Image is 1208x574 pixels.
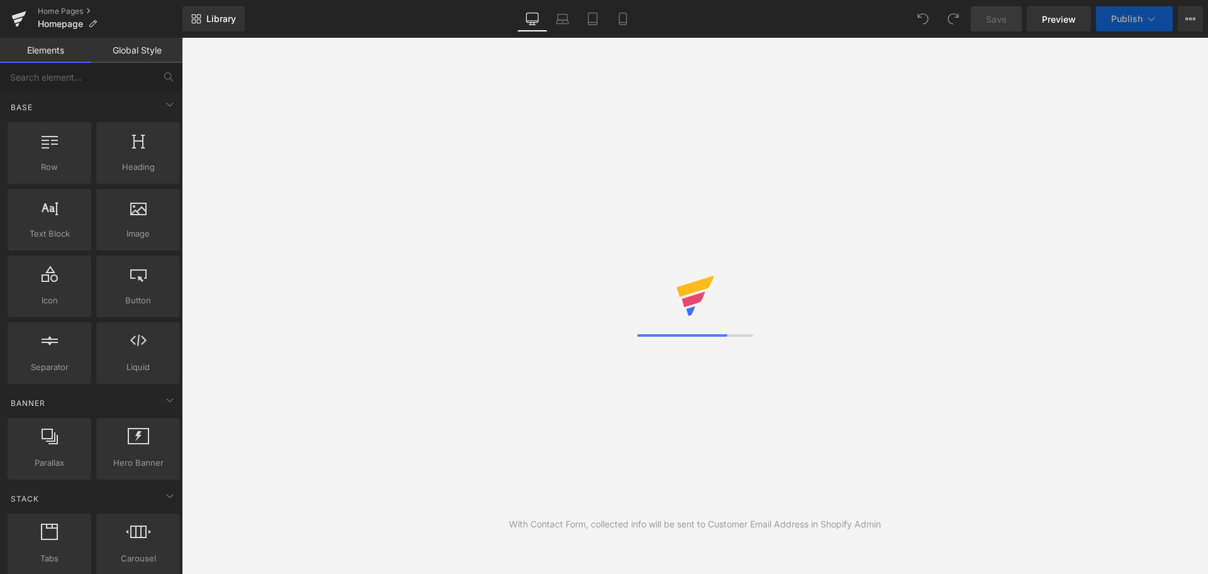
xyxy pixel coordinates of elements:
span: Row [11,160,87,174]
a: Laptop [547,6,578,31]
span: Preview [1042,13,1076,26]
a: Mobile [608,6,638,31]
span: Icon [11,294,87,307]
span: Tabs [11,552,87,565]
a: Global Style [91,38,182,63]
a: New Library [182,6,245,31]
span: Base [9,101,34,113]
span: Banner [9,397,47,409]
span: Image [100,227,176,240]
span: Button [100,294,176,307]
span: Parallax [11,456,87,470]
span: Publish [1111,14,1143,24]
span: Heading [100,160,176,174]
span: Carousel [100,552,176,565]
button: Undo [910,6,936,31]
span: Save [986,13,1007,26]
a: Preview [1027,6,1091,31]
span: Library [206,13,236,25]
a: Desktop [517,6,547,31]
button: Publish [1096,6,1173,31]
span: Text Block [11,227,87,240]
button: Redo [941,6,966,31]
div: With Contact Form, collected info will be sent to Customer Email Address in Shopify Admin [509,517,881,531]
span: Hero Banner [100,456,176,470]
a: Home Pages [38,6,182,16]
span: Separator [11,361,87,374]
a: Tablet [578,6,608,31]
span: Stack [9,493,40,505]
span: Liquid [100,361,176,374]
button: More [1178,6,1203,31]
span: Homepage [38,19,83,29]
